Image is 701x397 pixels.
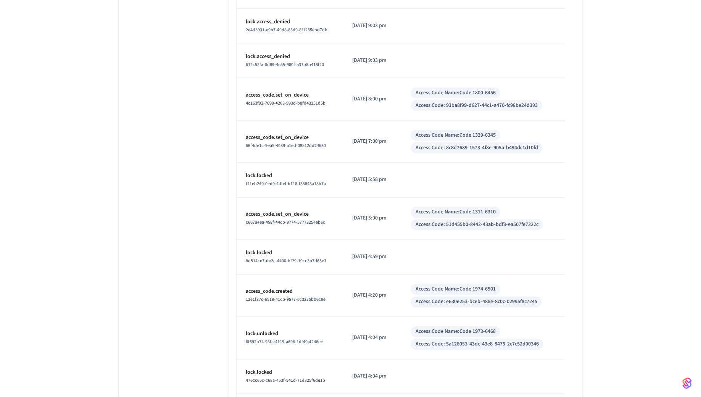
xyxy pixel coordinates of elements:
span: 2e4d3931-e9b7-49d8-85d9-8f1265ebd7db [246,27,328,33]
p: [DATE] 9:03 pm [352,22,393,30]
p: lock.unlocked [246,330,334,338]
p: access_code.set_on_device [246,211,334,219]
p: access_code.set_on_device [246,134,334,142]
p: [DATE] 4:59 pm [352,253,393,261]
img: SeamLogoGradient.69752ec5.svg [683,377,692,389]
p: [DATE] 4:04 pm [352,334,393,342]
div: Access Code: e630e253-bceb-488e-8c0c-02995f8c7245 [416,298,537,306]
p: access_code.set_on_device [246,91,334,99]
p: [DATE] 7:00 pm [352,137,393,145]
p: lock.locked [246,369,334,377]
p: [DATE] 4:20 pm [352,292,393,300]
p: access_code.created [246,288,334,296]
span: 4c163f92-7699-4263-993d-b8fd43251d5b [246,100,326,107]
p: [DATE] 4:04 pm [352,373,393,381]
span: 476cc65c-c68a-453f-941d-71d325f6de1b [246,378,326,384]
p: [DATE] 9:03 pm [352,56,393,65]
span: f41eb249-0ed9-4db4-b118-f35843a18b7a [246,181,326,187]
p: [DATE] 5:00 pm [352,215,393,223]
span: 8d514ce7-de2c-4400-bf29-19cc3b7d63e3 [246,258,327,265]
div: Access Code Name: Code 1973-6468 [416,328,496,336]
span: c667a4ea-458f-44cb-9774-57778254ab6c [246,219,326,226]
div: Access Code: 51d455b0-8442-43ab-bdf3-ea507fe7322c [416,221,538,229]
span: 12e1f37c-6519-41cb-9577-6c3275bb6c9e [246,297,326,303]
span: 612c52fa-0d89-4e55-980f-a37b8b418f20 [246,61,324,68]
div: Access Code: 8c8d7689-1573-4f8e-905a-b494dc1d10fd [416,144,538,152]
span: 66f4de1c-9ea5-4089-a1ed-08512dd24630 [246,142,326,149]
span: 6f692b74-93fa-4119-a696-1df49af246ee [246,339,323,345]
div: Access Code Name: Code 1311-6310 [416,208,496,216]
p: [DATE] 5:58 pm [352,176,393,184]
p: lock.access_denied [246,18,334,26]
div: Access Code Name: Code 1800-6456 [416,89,496,97]
p: lock.locked [246,249,334,257]
p: lock.locked [246,172,334,180]
p: [DATE] 8:00 pm [352,95,393,103]
div: Access Code Name: Code 1339-6345 [416,131,496,139]
p: lock.access_denied [246,53,334,61]
div: Access Code Name: Code 1974-6501 [416,286,496,294]
div: Access Code: 93ba8f99-d627-44c1-a470-fc98be24d393 [416,102,538,110]
div: Access Code: 5a128053-43dc-43e8-8475-2c7c52d00346 [416,341,539,349]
